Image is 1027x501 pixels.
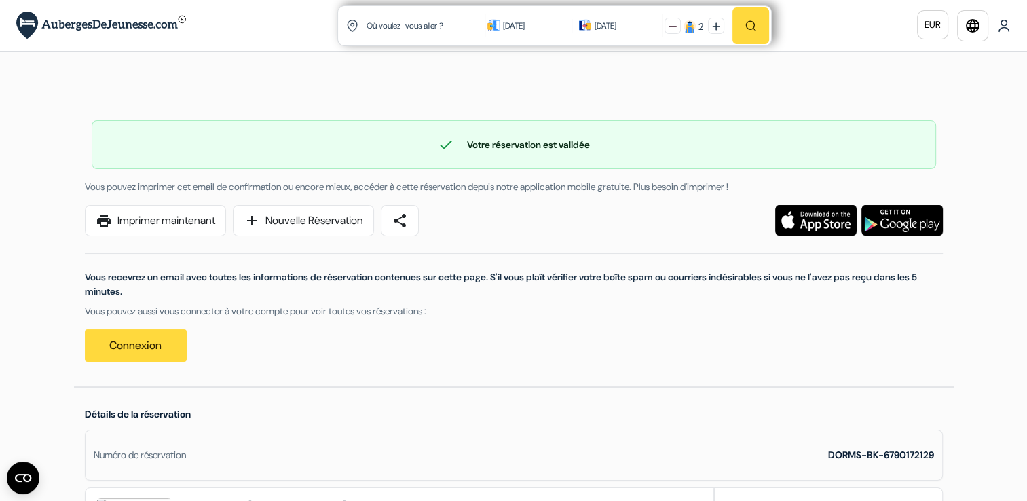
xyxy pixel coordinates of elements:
[85,270,943,299] p: Vous recevrez un email avec toutes les informations de réservation contenues sur cette page. S'il...
[828,449,934,461] strong: DORMS-BK-6790172129
[595,19,616,33] div: [DATE]
[997,19,1011,33] img: User Icon
[85,329,187,362] a: Connexion
[438,136,454,153] span: check
[669,22,677,31] img: minus
[698,20,703,34] div: 2
[85,205,226,236] a: printImprimer maintenant
[92,136,935,153] div: Votre réservation est validée
[775,205,857,236] img: Téléchargez l'application gratuite
[85,181,728,193] span: Vous pouvez imprimer cet email de confirmation ou encore mieux, accéder à cette réservation depui...
[392,212,408,229] span: share
[365,9,488,42] input: Ville, université ou logement
[965,18,981,34] i: language
[16,12,186,39] img: AubergesDeJeunesse.com
[917,10,948,39] a: EUR
[244,212,260,229] span: add
[85,408,191,420] span: Détails de la réservation
[233,205,374,236] a: addNouvelle Réservation
[346,20,358,32] img: location icon
[7,462,39,494] button: Ouvrir le widget CMP
[579,19,591,31] img: calendarIcon icon
[957,10,988,41] a: language
[96,212,112,229] span: print
[861,205,943,236] img: Téléchargez l'application gratuite
[712,22,720,31] img: plus
[684,20,696,33] img: guest icon
[503,19,565,33] div: [DATE]
[381,205,419,236] a: share
[94,448,186,462] div: Numéro de réservation
[487,19,500,31] img: calendarIcon icon
[85,304,943,318] p: Vous pouvez aussi vous connecter à votre compte pour voir toutes vos réservations :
